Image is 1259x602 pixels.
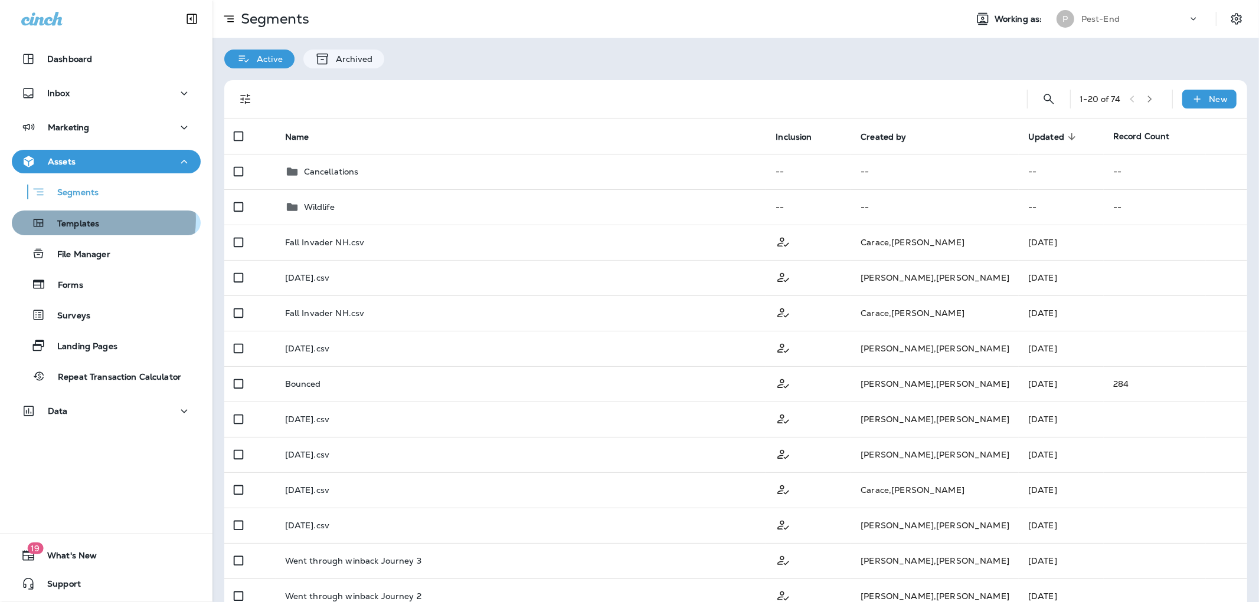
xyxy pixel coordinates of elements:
[1104,189,1247,225] td: --
[47,88,70,98] p: Inbox
[47,54,92,64] p: Dashboard
[45,187,99,199] p: Segments
[12,150,201,173] button: Assets
[776,342,791,353] span: Customer Only
[1104,366,1247,402] td: 284
[861,132,906,142] span: Created by
[851,543,1019,578] td: [PERSON_NAME] , [PERSON_NAME]
[851,295,1019,331] td: Carace , [PERSON_NAME]
[1019,366,1104,402] td: [DATE]
[776,483,791,494] span: Customer Only
[1019,295,1104,331] td: [DATE]
[12,333,201,358] button: Landing Pages
[175,7,208,31] button: Collapse Sidebar
[851,437,1019,472] td: [PERSON_NAME] , [PERSON_NAME]
[776,271,791,282] span: Customer Only
[1019,260,1104,295] td: [DATE]
[27,542,43,554] span: 19
[766,154,851,189] td: --
[851,331,1019,366] td: [PERSON_NAME] , [PERSON_NAME]
[35,579,81,593] span: Support
[776,377,791,388] span: Customer Only
[285,238,365,247] p: Fall Invader NH.csv
[12,364,201,389] button: Repeat Transaction Calculator
[12,241,201,266] button: File Manager
[1209,94,1228,104] p: New
[12,302,201,327] button: Surveys
[45,341,117,353] p: Landing Pages
[776,519,791,529] span: Customer Only
[46,372,181,383] p: Repeat Transaction Calculator
[285,273,329,282] p: [DATE].csv
[285,415,329,424] p: [DATE].csv
[285,591,421,601] p: Went through winback Journey 2
[48,123,89,132] p: Marketing
[285,521,329,530] p: [DATE].csv
[234,87,257,111] button: Filters
[304,202,335,212] p: Wildlife
[851,189,1019,225] td: --
[251,54,283,64] p: Active
[285,344,329,353] p: [DATE].csv
[45,249,110,261] p: File Manager
[1104,154,1247,189] td: --
[1019,437,1104,472] td: [DATE]
[12,81,201,105] button: Inbox
[285,485,329,495] p: [DATE].csv
[12,572,201,596] button: Support
[861,131,921,142] span: Created by
[12,116,201,139] button: Marketing
[776,307,791,317] span: Customer Only
[766,189,851,225] td: --
[776,590,791,600] span: Customer Only
[285,379,321,389] p: Bounced
[851,225,1019,260] td: Carace , [PERSON_NAME]
[12,399,201,423] button: Data
[1081,14,1120,24] p: Pest-End
[1019,189,1104,225] td: --
[1019,472,1104,508] td: [DATE]
[12,272,201,297] button: Forms
[285,132,309,142] span: Name
[285,450,329,459] p: [DATE].csv
[851,472,1019,508] td: Carace , [PERSON_NAME]
[1019,225,1104,260] td: [DATE]
[1037,87,1061,111] button: Search Segments
[12,179,201,205] button: Segments
[285,308,365,318] p: Fall Invader NH.csv
[35,551,97,565] span: What's New
[776,554,791,565] span: Customer Only
[776,131,827,142] span: Inclusion
[851,366,1019,402] td: [PERSON_NAME] , [PERSON_NAME]
[1057,10,1074,28] div: P
[12,47,201,71] button: Dashboard
[236,10,309,28] p: Segments
[776,448,791,459] span: Customer Only
[285,131,325,142] span: Name
[330,54,372,64] p: Archived
[1019,508,1104,543] td: [DATE]
[995,14,1045,24] span: Working as:
[304,167,359,176] p: Cancellations
[1019,154,1104,189] td: --
[12,210,201,235] button: Templates
[1113,131,1170,142] span: Record Count
[851,508,1019,543] td: [PERSON_NAME] , [PERSON_NAME]
[1019,331,1104,366] td: [DATE]
[776,132,812,142] span: Inclusion
[1019,402,1104,437] td: [DATE]
[48,406,68,416] p: Data
[776,413,791,423] span: Customer Only
[46,280,83,291] p: Forms
[851,260,1019,295] td: [PERSON_NAME] , [PERSON_NAME]
[776,236,791,246] span: Customer Only
[851,154,1019,189] td: --
[851,402,1019,437] td: [PERSON_NAME] , [PERSON_NAME]
[285,556,421,565] p: Went through winback Journey 3
[1226,8,1247,29] button: Settings
[45,311,90,322] p: Surveys
[12,544,201,567] button: 19What's New
[48,157,76,166] p: Assets
[1028,131,1080,142] span: Updated
[1019,543,1104,578] td: [DATE]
